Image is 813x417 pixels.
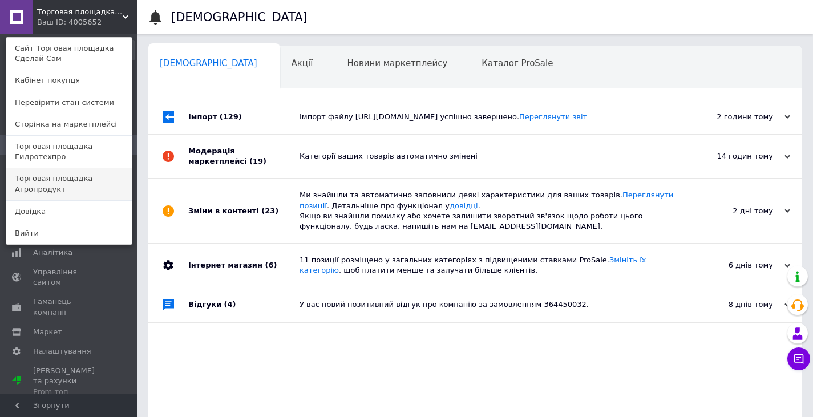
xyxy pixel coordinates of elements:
a: Сайт Торговая площадка Сделай Сам [6,38,132,70]
div: Імпорт файлу [URL][DOMAIN_NAME] успішно завершено. [300,112,676,122]
div: 2 дні тому [676,206,790,216]
a: Сторінка на маркетплейсі [6,114,132,135]
h1: [DEMOGRAPHIC_DATA] [171,10,308,24]
a: Вийти [6,222,132,244]
span: Каталог ProSale [482,58,553,68]
span: (129) [220,112,242,121]
span: Торговая площадка Сделай Сам [37,7,123,17]
a: довідці [450,201,478,210]
span: Управління сайтом [33,267,106,288]
span: Налаштування [33,346,91,357]
a: Торговая площадка Агропродукт [6,168,132,200]
span: [DEMOGRAPHIC_DATA] [160,58,257,68]
button: Чат з покупцем [787,347,810,370]
div: У вас новий позитивний відгук про компанію за замовленням 364450032. [300,299,676,310]
span: [PERSON_NAME] та рахунки [33,366,106,397]
a: Кабінет покупця [6,70,132,91]
div: Імпорт [188,100,300,134]
span: (19) [249,157,266,165]
div: Інтернет магазин [188,244,300,287]
div: 14 годин тому [676,151,790,161]
div: Ми знайшли та автоматично заповнили деякі характеристики для ваших товарів. . Детальніше про функ... [300,190,676,232]
span: (23) [261,207,278,215]
a: Торговая площадка Гидротехпро [6,136,132,168]
div: Ваш ID: 4005652 [37,17,85,27]
a: Перевірити стан системи [6,92,132,114]
a: Змініть їх категорію [300,256,646,274]
div: 11 позиції розміщено у загальних категоріях з підвищеними ставками ProSale. , щоб платити менше т... [300,255,676,276]
a: Довідка [6,201,132,222]
a: Переглянути звіт [519,112,587,121]
span: Аналітика [33,248,72,258]
span: (4) [224,300,236,309]
a: Переглянути позиції [300,191,673,209]
div: Відгуки [188,288,300,322]
span: Новини маркетплейсу [347,58,447,68]
div: 2 години тому [676,112,790,122]
div: Prom топ [33,387,106,397]
span: Маркет [33,327,62,337]
span: (6) [265,261,277,269]
div: Зміни в контенті [188,179,300,243]
span: Акції [292,58,313,68]
span: Гаманець компанії [33,297,106,317]
div: 6 днів тому [676,260,790,270]
div: Модерація маркетплейсі [188,135,300,178]
div: 8 днів тому [676,299,790,310]
div: Категорії ваших товарів автоматично змінені [300,151,676,161]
